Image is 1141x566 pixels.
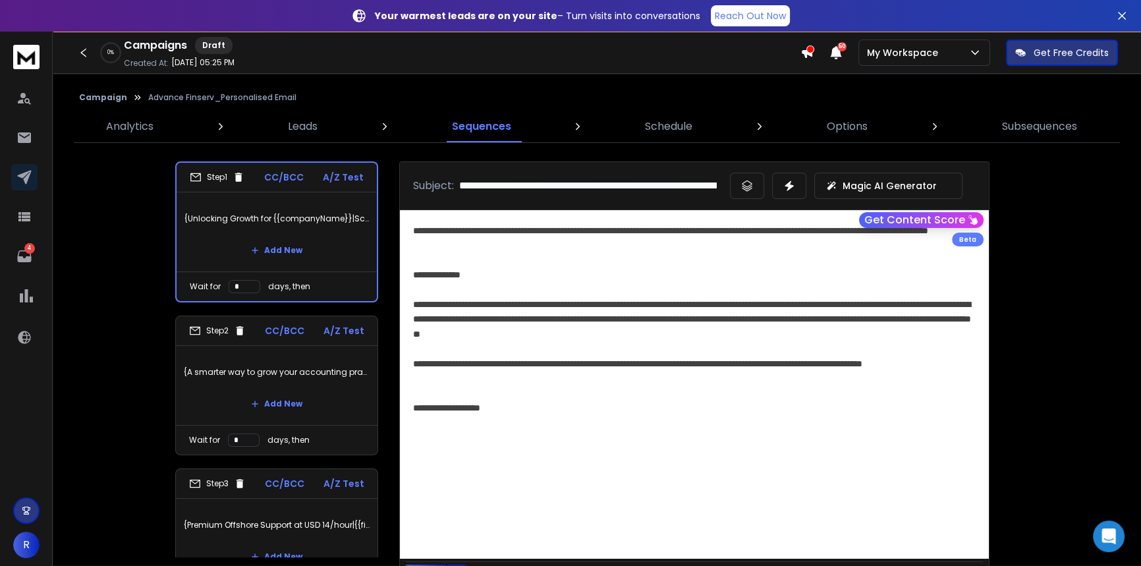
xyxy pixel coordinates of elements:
[637,111,700,142] a: Schedule
[267,435,310,445] p: days, then
[171,57,235,68] p: [DATE] 05:25 PM
[444,111,519,142] a: Sequences
[240,237,313,264] button: Add New
[13,532,40,558] button: R
[715,9,786,22] p: Reach Out Now
[1002,119,1077,134] p: Subsequences
[124,38,187,53] h1: Campaigns
[11,243,38,269] a: 4
[952,233,984,246] div: Beta
[268,281,310,292] p: days, then
[837,42,847,51] span: 50
[867,46,943,59] p: My Workspace
[195,37,233,54] div: Draft
[711,5,790,26] a: Reach Out Now
[413,178,454,194] p: Subject:
[175,316,378,455] li: Step2CC/BCCA/Z Test{A smarter way to grow your accounting practice|The offshore advantage for {{c...
[189,478,246,490] div: Step 3
[175,161,378,302] li: Step1CC/BCCA/Z Test{Unlocking Growth for {{companyName}}|Scaling {{companyName}} without extra he...
[1034,46,1109,59] p: Get Free Credits
[452,119,511,134] p: Sequences
[124,58,169,69] p: Created At:
[323,171,364,184] p: A/Z Test
[814,173,962,199] button: Magic AI Generator
[819,111,876,142] a: Options
[98,111,161,142] a: Analytics
[375,9,557,22] strong: Your warmest leads are on your site
[189,325,246,337] div: Step 2
[265,477,304,490] p: CC/BCC
[184,200,369,237] p: {Unlocking Growth for {{companyName}}|Scaling {{companyName}} without extra headcount|A smarter w...
[1093,521,1125,552] div: Open Intercom Messenger
[106,119,153,134] p: Analytics
[107,49,114,57] p: 0 %
[184,507,370,544] p: {Premium Offshore Support at USD 14/hour|{{firstname}}, scale your firm at a fraction of the cost...
[189,435,220,445] p: Wait for
[375,9,700,22] p: – Turn visits into conversations
[190,281,221,292] p: Wait for
[323,477,364,490] p: A/Z Test
[827,119,868,134] p: Options
[148,92,296,103] p: Advance Finserv_Personalised Email
[859,212,984,228] button: Get Content Score
[323,324,364,337] p: A/Z Test
[288,119,318,134] p: Leads
[240,391,313,417] button: Add New
[1006,40,1118,66] button: Get Free Credits
[13,45,40,69] img: logo
[184,354,370,391] p: {A smarter way to grow your accounting practice|The offshore advantage for {{companyName}}|Premiu...
[264,171,304,184] p: CC/BCC
[994,111,1085,142] a: Subsequences
[24,243,35,254] p: 4
[843,179,937,192] p: Magic AI Generator
[645,119,692,134] p: Schedule
[265,324,304,337] p: CC/BCC
[190,171,244,183] div: Step 1
[280,111,325,142] a: Leads
[79,92,127,103] button: Campaign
